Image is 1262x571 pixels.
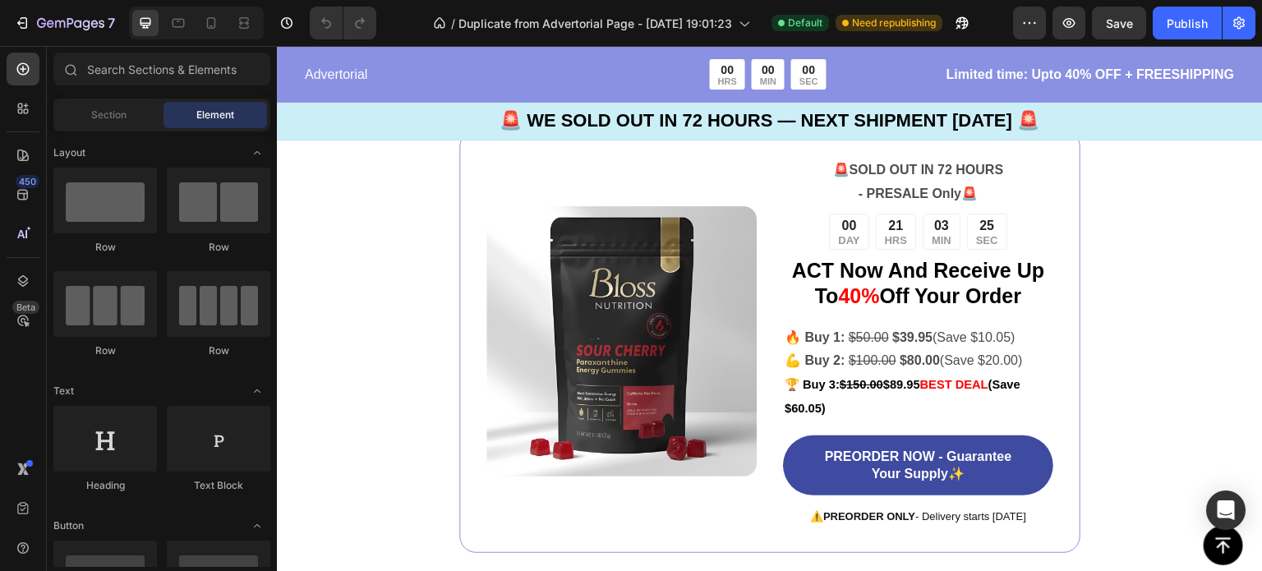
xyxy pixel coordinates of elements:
strong: 40% [561,238,602,261]
strong: 🏆 Buy 3: [508,332,563,345]
p: 🚨 [508,113,775,136]
span: Toggle open [244,513,270,539]
p: 7 [108,13,115,33]
div: Heading [53,478,157,493]
strong: $80.00 [623,307,663,321]
button: Publish [1153,7,1222,39]
s: $100.00 [572,307,619,321]
input: Search Sections & Elements [53,53,270,85]
span: Default [788,16,822,30]
strong: Off Your Order [603,238,745,261]
div: Undo/Redo [310,7,376,39]
strong: BEST DEAL [643,332,712,345]
span: Duplicate from Advertorial Page - [DATE] 19:01:23 [458,15,732,32]
div: Open Intercom Messenger [1206,490,1246,530]
span: / [451,15,455,32]
s: $50.00 [572,284,612,298]
p: 🚨 [508,136,775,160]
strong: ACT Now And Receive Up To [515,213,767,261]
button: Save [1092,7,1146,39]
p: ⚠️ - Delivery starts [DATE] [508,464,775,478]
div: 03 [655,172,675,189]
span: Save [1106,16,1133,30]
div: 450 [16,175,39,188]
div: 00 [561,172,583,189]
span: Section [91,108,127,122]
p: (Save $20.00) [508,303,775,327]
span: Element [196,108,234,122]
p: SEC [699,189,721,200]
span: Text [53,384,74,398]
strong: 🔥 Buy 1: [508,284,568,298]
div: Row [167,343,270,358]
span: Toggle open [244,140,270,166]
strong: $150.00 [563,332,606,345]
p: MIN [655,189,675,200]
button: 7 [7,7,122,39]
div: Row [167,240,270,255]
div: 25 [699,172,721,189]
div: 21 [608,172,630,189]
p: PREORDER NOW - Guarantee Your Supply✨ [539,403,744,437]
strong: PREORDER ONLY [546,464,638,477]
strong: $39.95 [615,284,656,298]
strong: $89.95 [606,332,643,345]
a: PREORDER NOW - Guarantee Your Supply✨ [506,389,776,450]
strong: 💪 Buy 2: [508,307,568,321]
span: Layout [53,145,85,160]
strong: SOLD OUT IN 72 HOURS [573,117,727,131]
p: HRS [608,189,630,200]
p: (Save $10.05) [508,280,775,304]
span: Need republishing [852,16,936,30]
strong: - PRESALE Only [582,140,684,154]
span: Button [53,518,84,533]
div: Beta [12,301,39,314]
span: Toggle open [244,378,270,404]
div: Publish [1167,15,1208,32]
iframe: Design area [277,46,1262,571]
div: Row [53,240,157,255]
div: Text Block [167,478,270,493]
p: DAY [561,189,583,200]
div: Row [53,343,157,358]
